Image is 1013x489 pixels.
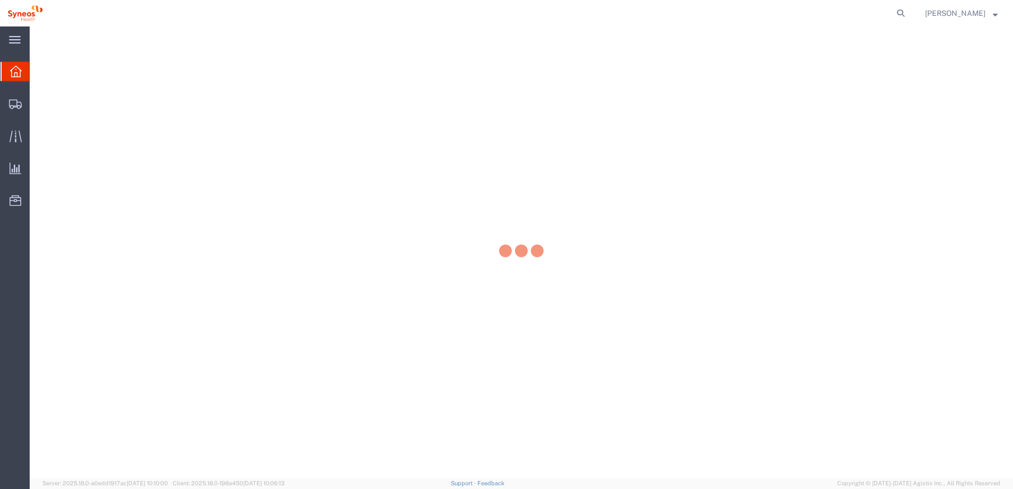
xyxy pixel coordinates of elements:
a: Support [451,480,477,486]
a: Feedback [477,480,504,486]
span: Copyright © [DATE]-[DATE] Agistix Inc., All Rights Reserved [837,479,1000,488]
img: logo [7,5,43,21]
button: [PERSON_NAME] [925,7,998,20]
span: Natan Tateishi [925,7,985,19]
span: Client: 2025.18.0-198a450 [173,480,285,486]
span: Server: 2025.18.0-a0edd1917ac [42,480,168,486]
span: [DATE] 10:10:00 [127,480,168,486]
span: [DATE] 10:06:13 [243,480,285,486]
